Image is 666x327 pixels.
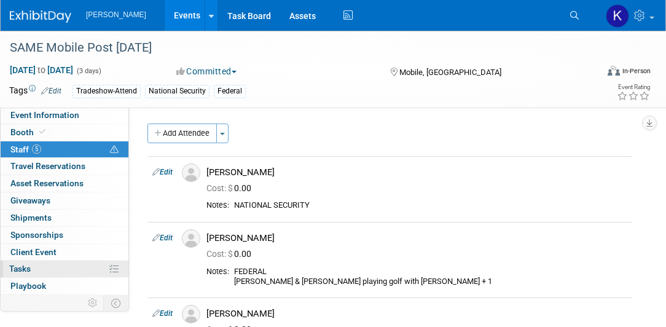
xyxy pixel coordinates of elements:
a: Sponsorships [1,227,128,243]
span: 0.00 [206,249,256,259]
a: Client Event [1,244,128,261]
div: Event Format [552,64,651,82]
span: 0.00 [206,183,256,193]
td: Personalize Event Tab Strip [82,295,104,311]
span: (3 days) [76,67,101,75]
span: Tasks [9,264,31,274]
div: [PERSON_NAME] [206,167,627,178]
img: Associate-Profile-5.png [182,229,200,248]
a: Shipments [1,210,128,226]
img: Format-Inperson.png [608,66,620,76]
div: NATIONAL SECURITY [234,200,627,211]
div: Tradeshow-Attend [72,85,141,98]
span: [PERSON_NAME] [86,10,146,19]
a: Edit [152,168,173,176]
div: Notes: [206,200,229,210]
span: Shipments [10,213,52,223]
span: Travel Reservations [10,161,85,171]
span: Staff [10,144,41,154]
button: Committed [172,65,241,77]
span: Booth [10,127,48,137]
div: Event Rating [617,84,650,90]
span: Asset Reservations [10,178,84,188]
a: Edit [152,234,173,242]
div: FEDERAL [PERSON_NAME] & [PERSON_NAME] playing golf with [PERSON_NAME] + 1 [234,267,627,287]
span: Potential Scheduling Conflict -- at least one attendee is tagged in another overlapping event. [110,144,119,156]
span: Cost: $ [206,249,234,259]
div: [PERSON_NAME] [206,308,627,320]
span: Cost: $ [206,183,234,193]
span: Playbook [10,281,46,291]
span: [DATE] [DATE] [9,65,74,76]
button: Add Attendee [147,124,217,143]
span: Client Event [10,247,57,257]
span: to [36,65,47,75]
span: Mobile, [GEOGRAPHIC_DATA] [399,68,501,77]
div: Federal [214,85,246,98]
a: Giveaways [1,192,128,209]
img: ExhibitDay [10,10,71,23]
a: Asset Reservations [1,175,128,192]
img: Associate-Profile-5.png [182,305,200,323]
div: SAME Mobile Post [DATE] [6,37,587,59]
span: Giveaways [10,195,50,205]
div: National Security [145,85,210,98]
span: Event Information [10,110,79,120]
a: Playbook [1,278,128,294]
span: Sponsorships [10,230,63,240]
a: Booth [1,124,128,141]
span: 5 [32,144,41,154]
a: Staff5 [1,141,128,158]
img: Associate-Profile-5.png [182,163,200,182]
div: [PERSON_NAME] [206,232,627,244]
i: Booth reservation complete [39,128,45,135]
div: Notes: [206,267,229,277]
div: In-Person [622,66,651,76]
td: Toggle Event Tabs [104,295,129,311]
img: Kim Hansen [606,4,629,28]
a: Edit [152,309,173,318]
a: Travel Reservations [1,158,128,175]
a: Tasks [1,261,128,277]
td: Tags [9,84,61,98]
a: Edit [41,87,61,95]
a: Event Information [1,107,128,124]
